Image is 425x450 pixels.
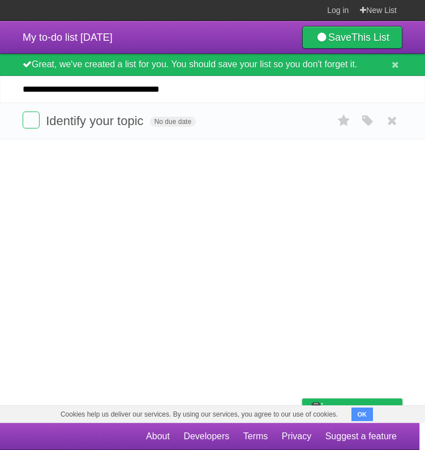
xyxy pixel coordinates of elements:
a: SaveThis List [302,26,402,49]
b: This List [351,32,389,43]
button: OK [351,408,374,421]
span: Cookies help us deliver our services. By using our services, you agree to our use of cookies. [49,406,349,423]
a: Privacy [282,426,311,447]
span: No due date [150,117,196,127]
span: Identify your topic [46,114,146,128]
span: Buy me a coffee [326,399,397,419]
span: My to-do list [DATE] [23,32,113,43]
a: About [146,426,170,447]
a: Buy me a coffee [302,398,402,419]
label: Done [23,112,40,128]
label: Star task [333,112,355,130]
a: Terms [243,426,268,447]
img: Buy me a coffee [308,399,323,418]
a: Suggest a feature [325,426,397,447]
a: Developers [183,426,229,447]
